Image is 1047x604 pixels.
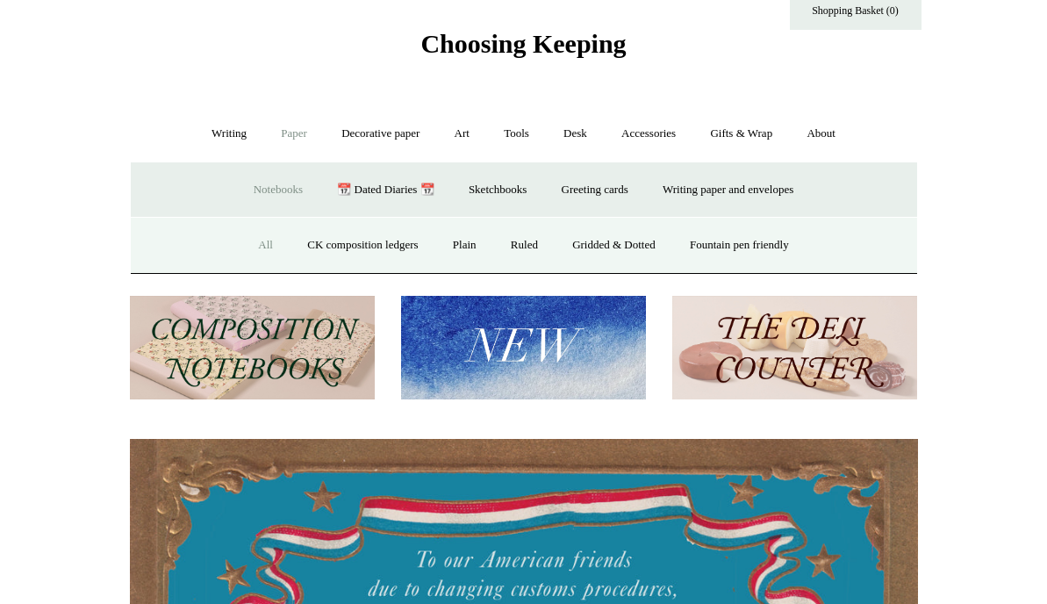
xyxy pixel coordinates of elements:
a: Sketchbooks [453,167,542,213]
a: Writing [196,111,262,157]
a: Paper [265,111,323,157]
span: Choosing Keeping [420,29,626,58]
a: Fountain pen friendly [674,222,805,269]
a: Plain [437,222,492,269]
a: Ruled [495,222,554,269]
img: 202302 Composition ledgers.jpg__PID:69722ee6-fa44-49dd-a067-31375e5d54ec [130,296,375,400]
a: Greeting cards [546,167,644,213]
a: Writing paper and envelopes [647,167,809,213]
img: New.jpg__PID:f73bdf93-380a-4a35-bcfe-7823039498e1 [401,296,646,400]
a: Notebooks [238,167,319,213]
a: Art [439,111,485,157]
a: Desk [548,111,603,157]
a: Decorative paper [326,111,435,157]
a: Accessories [606,111,692,157]
a: All [242,222,289,269]
a: Choosing Keeping [420,43,626,55]
a: Gifts & Wrap [694,111,788,157]
a: Tools [488,111,545,157]
a: CK composition ledgers [291,222,434,269]
img: The Deli Counter [672,296,917,400]
a: About [791,111,851,157]
a: 📆 Dated Diaries 📆 [321,167,449,213]
a: Gridded & Dotted [556,222,671,269]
